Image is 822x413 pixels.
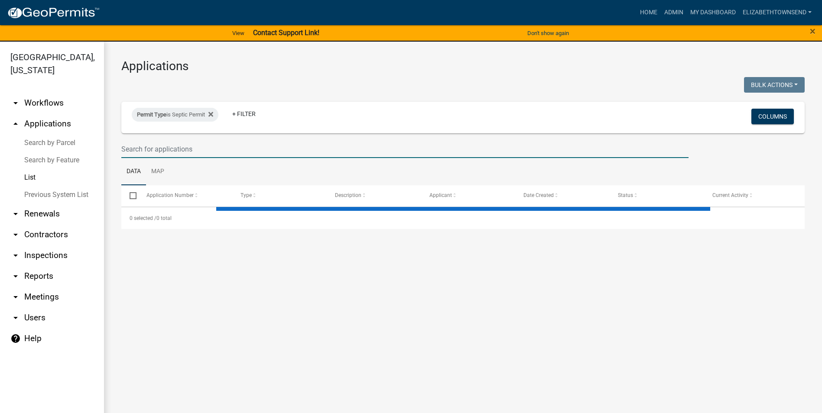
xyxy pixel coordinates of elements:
button: Don't show again [524,26,572,40]
button: Close [810,26,816,36]
strong: Contact Support Link! [253,29,319,37]
span: × [810,25,816,37]
i: arrow_drop_down [10,209,21,219]
i: arrow_drop_down [10,229,21,240]
datatable-header-cell: Type [232,185,327,206]
span: Permit Type [137,111,166,118]
datatable-header-cell: Description [327,185,421,206]
span: Description [335,192,361,198]
div: 0 total [121,207,805,229]
span: 0 selected / [130,215,156,221]
a: Home [637,4,661,21]
datatable-header-cell: Status [610,185,704,206]
span: Applicant [429,192,452,198]
span: Type [240,192,252,198]
span: Date Created [523,192,554,198]
a: My Dashboard [687,4,739,21]
div: is Septic Permit [132,108,218,122]
datatable-header-cell: Applicant [421,185,515,206]
input: Search for applications [121,140,689,158]
a: + Filter [225,106,263,122]
datatable-header-cell: Select [121,185,138,206]
i: arrow_drop_down [10,271,21,281]
a: Data [121,158,146,186]
a: Map [146,158,169,186]
a: Admin [661,4,687,21]
a: ElizabethTownsend [739,4,815,21]
span: Status [618,192,633,198]
i: arrow_drop_down [10,292,21,302]
button: Columns [751,109,794,124]
i: arrow_drop_up [10,119,21,129]
a: View [229,26,248,40]
i: arrow_drop_down [10,98,21,108]
i: help [10,333,21,344]
datatable-header-cell: Current Activity [704,185,798,206]
span: Application Number [146,192,194,198]
h3: Applications [121,59,805,74]
i: arrow_drop_down [10,250,21,261]
datatable-header-cell: Application Number [138,185,232,206]
i: arrow_drop_down [10,313,21,323]
datatable-header-cell: Date Created [515,185,610,206]
span: Current Activity [712,192,748,198]
button: Bulk Actions [744,77,805,93]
